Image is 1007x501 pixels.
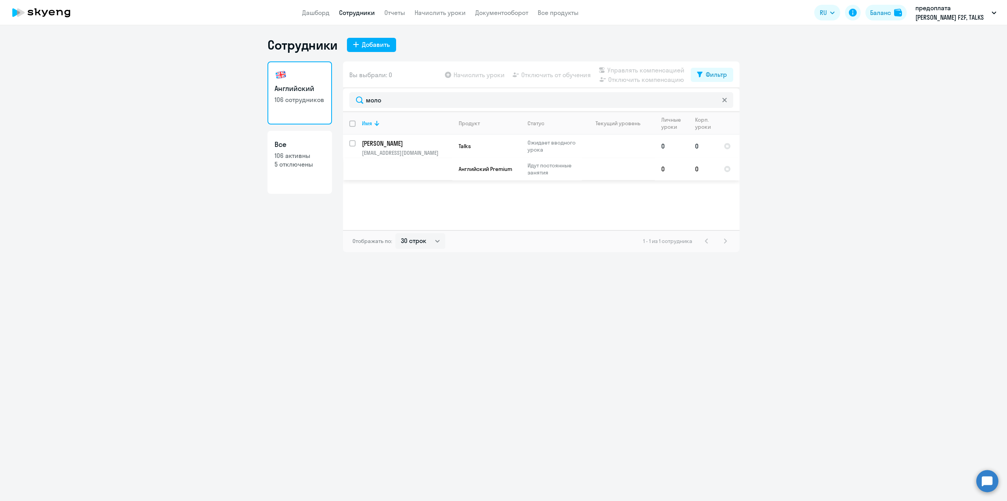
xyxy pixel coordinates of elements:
[362,40,390,49] div: Добавить
[384,9,405,17] a: Отчеты
[865,5,907,20] button: Балансbalance
[691,68,733,82] button: Фильтр
[894,9,902,17] img: balance
[459,120,480,127] div: Продукт
[302,9,330,17] a: Дашборд
[275,95,325,104] p: 106 сотрудников
[267,61,332,124] a: Английский106 сотрудников
[643,238,692,245] span: 1 - 1 из 1 сотрудника
[275,160,325,169] p: 5 отключены
[655,135,689,158] td: 0
[415,9,466,17] a: Начислить уроки
[695,116,717,130] div: Корп. уроки
[459,143,471,150] span: Talks
[915,3,989,22] p: предоплата [PERSON_NAME] F2F, TALKS [DATE]-[DATE], НЛМК, ПАО
[689,135,717,158] td: 0
[870,8,891,17] div: Баланс
[275,139,325,150] h3: Все
[362,120,372,127] div: Имя
[362,139,451,148] p: [PERSON_NAME]
[596,120,640,127] div: Текущий уровень
[352,238,392,245] span: Отображать по:
[362,139,452,148] a: [PERSON_NAME]
[538,9,579,17] a: Все продукты
[275,83,325,94] h3: Английский
[527,139,581,153] p: Ожидает вводного урока
[267,131,332,194] a: Все106 активны5 отключены
[911,3,1000,22] button: предоплата [PERSON_NAME] F2F, TALKS [DATE]-[DATE], НЛМК, ПАО
[706,70,727,79] div: Фильтр
[267,37,338,53] h1: Сотрудники
[689,158,717,180] td: 0
[527,162,581,176] p: Идут постоянные занятия
[347,38,396,52] button: Добавить
[339,9,375,17] a: Сотрудники
[820,8,827,17] span: RU
[459,165,512,173] span: Английский Premium
[588,120,655,127] div: Текущий уровень
[349,70,392,80] span: Вы выбрали: 0
[275,69,287,81] img: english
[814,5,840,20] button: RU
[475,9,528,17] a: Документооборот
[275,151,325,160] p: 106 активны
[362,120,452,127] div: Имя
[362,149,452,156] p: [EMAIL_ADDRESS][DOMAIN_NAME]
[655,158,689,180] td: 0
[661,116,688,130] div: Личные уроки
[349,92,733,108] input: Поиск по имени, email, продукту или статусу
[527,120,544,127] div: Статус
